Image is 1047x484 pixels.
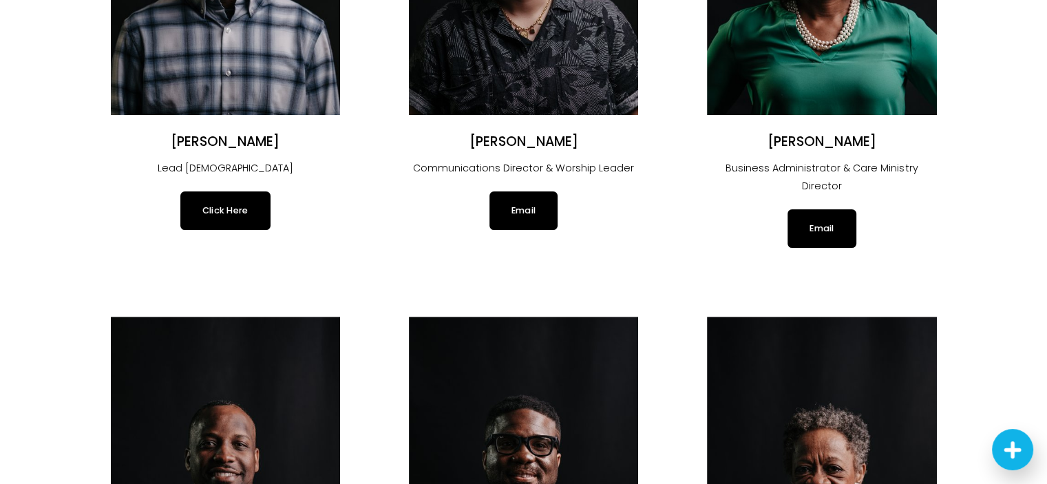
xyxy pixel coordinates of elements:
p: Business Administrator & Care Ministry Director [707,160,936,196]
p: Lead [DEMOGRAPHIC_DATA] [111,160,340,178]
p: Communications Director & Worship Leader [409,160,638,178]
h2: [PERSON_NAME] [409,134,638,151]
h2: [PERSON_NAME] [707,134,936,151]
h2: [PERSON_NAME] [111,134,340,151]
a: Email [489,191,558,230]
a: Email [787,209,856,248]
a: Click Here [180,191,271,230]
